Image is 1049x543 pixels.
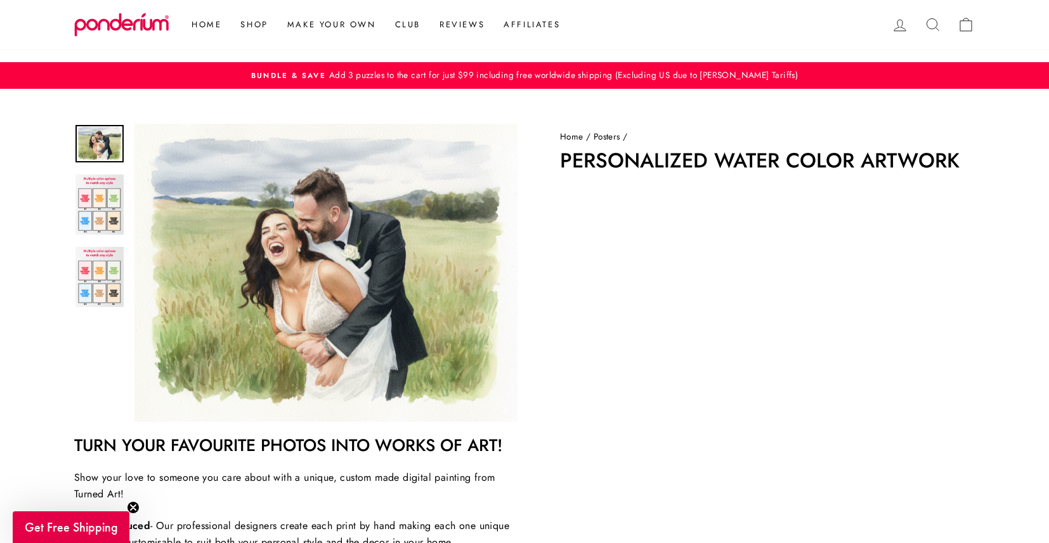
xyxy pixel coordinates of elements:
img: Personalized Water Color Artwork [75,174,124,235]
h1: Personalized Water Color Artwork [560,150,975,171]
a: Make Your Own [278,13,386,36]
div: Get Free ShippingClose teaser [13,511,129,543]
a: Home [182,13,231,36]
span: Bundle & Save [251,70,326,81]
a: Reviews [430,13,494,36]
span: / [623,130,627,143]
ul: Primary [176,13,570,36]
button: Close teaser [127,501,140,514]
img: Ponderium [74,13,169,37]
nav: breadcrumbs [560,130,975,144]
p: Show your love to someone you care about with a unique, custom made digital painting from Turned ... [74,469,518,502]
span: Get Free Shipping [25,519,118,535]
span: Add 3 puzzles to the cart for just $99 including free worldwide shipping (Excluding US due to [PE... [326,69,798,81]
a: Shop [231,13,277,36]
a: Affiliates [494,13,570,36]
h3: Turn your favourite photos into works of art! [74,437,518,454]
img: Personalized Water Color Artwork [75,247,124,307]
a: Club [386,13,430,36]
a: Bundle & SaveAdd 3 puzzles to the cart for just $99 including free worldwide shipping (Excluding ... [77,69,972,82]
a: Home [560,130,583,143]
span: / [586,130,590,143]
a: Posters [594,130,620,143]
